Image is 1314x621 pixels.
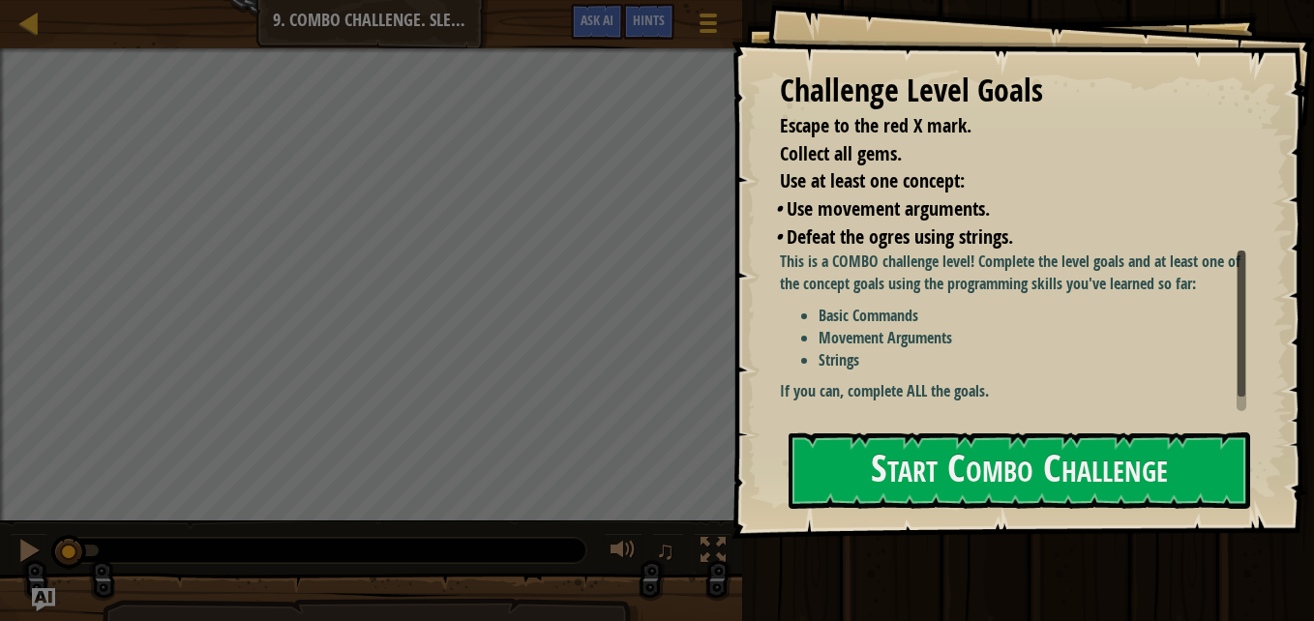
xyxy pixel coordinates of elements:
[787,195,990,222] span: Use movement arguments.
[780,251,1261,295] p: This is a COMBO challenge level! Complete the level goals and at least one of the concept goals u...
[789,432,1250,509] button: Start Combo Challenge
[819,327,1261,349] li: Movement Arguments
[756,112,1241,140] li: Escape to the red X mark.
[780,380,1261,402] p: If you can, complete ALL the goals.
[775,195,1241,223] li: Use movement arguments.
[571,4,623,40] button: Ask AI
[694,533,732,573] button: Toggle fullscreen
[780,112,971,138] span: Escape to the red X mark.
[684,4,732,49] button: Show game menu
[756,167,1241,195] li: Use at least one concept:
[780,140,902,166] span: Collect all gems.
[775,195,782,222] i: •
[787,223,1013,250] span: Defeat the ogres using strings.
[652,533,685,573] button: ♫
[819,305,1261,327] li: Basic Commands
[775,223,782,250] i: •
[756,140,1241,168] li: Collect all gems.
[604,533,642,573] button: Adjust volume
[775,223,1241,251] li: Defeat the ogres using strings.
[656,536,675,565] span: ♫
[10,533,48,573] button: Ctrl + P: Pause
[32,588,55,611] button: Ask AI
[581,11,613,29] span: Ask AI
[633,11,665,29] span: Hints
[780,167,965,193] span: Use at least one concept:
[819,349,1261,371] li: Strings
[780,69,1246,113] div: Challenge Level Goals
